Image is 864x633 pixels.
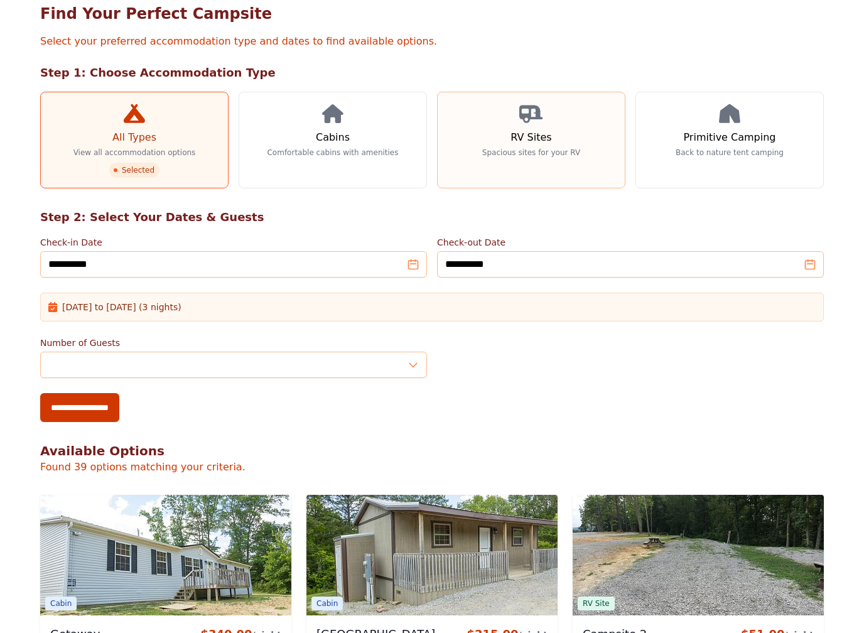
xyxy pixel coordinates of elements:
p: Select your preferred accommodation type and dates to find available options. [40,34,824,49]
h2: Available Options [40,442,824,460]
h3: RV Sites [510,130,551,145]
p: View all accommodation options [73,148,196,158]
img: Hillbilly Palace [306,495,558,615]
p: Comfortable cabins with amenities [267,148,398,158]
label: Check-out Date [437,236,824,249]
span: [DATE] to [DATE] (3 nights) [62,301,181,313]
h1: Find Your Perfect Campsite [40,4,824,24]
h3: Cabins [316,130,350,145]
a: RV Sites Spacious sites for your RV [437,92,625,188]
a: All Types View all accommodation options Selected [40,92,229,188]
img: Campsite 2 [573,495,824,615]
span: Cabin [311,597,343,610]
span: RV Site [578,597,615,610]
h2: Step 2: Select Your Dates & Guests [40,208,824,226]
h2: Step 1: Choose Accommodation Type [40,64,824,82]
a: Cabins Comfortable cabins with amenities [239,92,427,188]
h3: All Types [112,130,156,145]
span: Selected [109,163,159,178]
p: Back to nature tent camping [676,148,784,158]
span: Cabin [45,597,77,610]
img: Getaway [40,495,291,615]
p: Spacious sites for your RV [482,148,580,158]
a: Primitive Camping Back to nature tent camping [635,92,824,188]
h3: Primitive Camping [684,130,776,145]
label: Check-in Date [40,236,427,249]
label: Number of Guests [40,337,427,349]
p: Found 39 options matching your criteria. [40,460,824,475]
